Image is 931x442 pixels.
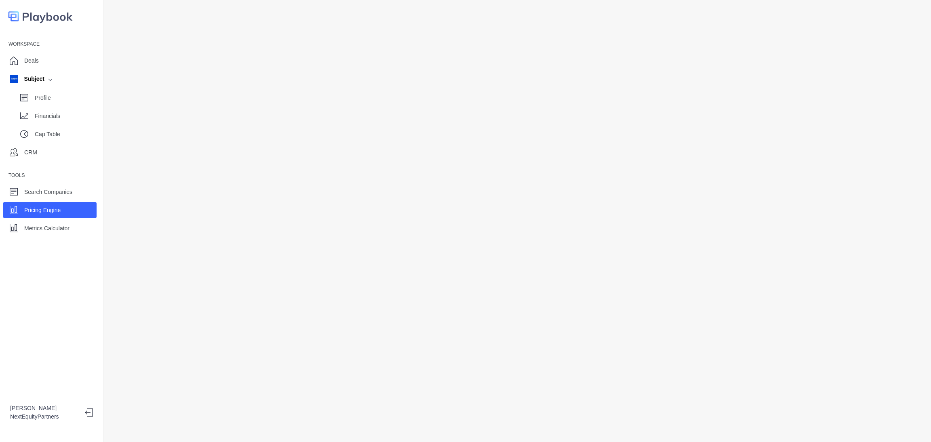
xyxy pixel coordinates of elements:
p: Cap Table [35,130,97,139]
p: Search Companies [24,188,72,196]
img: logo-colored [8,8,73,25]
p: CRM [24,148,37,157]
p: Financials [35,112,97,120]
p: NextEquityPartners [10,413,78,421]
p: [PERSON_NAME] [10,404,78,413]
div: Subject [10,75,44,83]
img: company image [10,75,18,83]
p: Profile [35,94,97,102]
p: Pricing Engine [24,206,61,215]
p: Metrics Calculator [24,224,70,233]
p: Deals [24,57,39,65]
iframe: Pricing Engine [116,8,918,434]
